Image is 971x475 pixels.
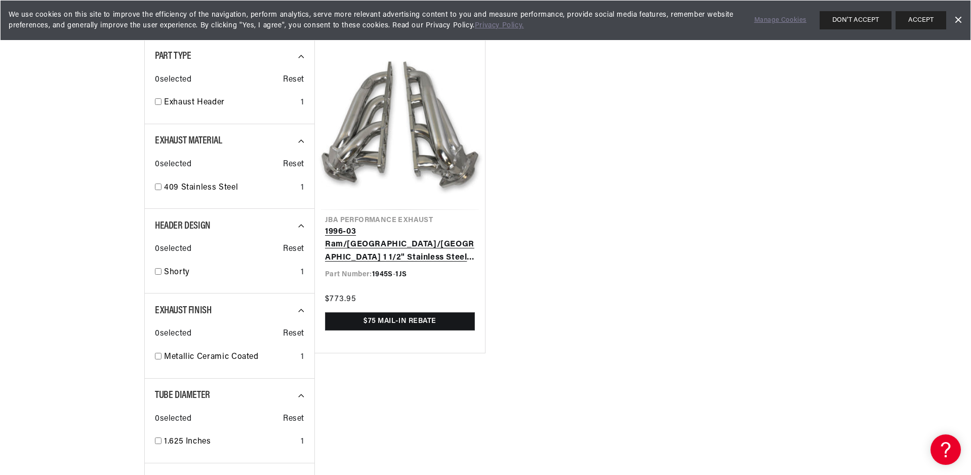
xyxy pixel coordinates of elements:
[164,96,297,109] a: Exhaust Header
[896,11,946,29] button: ACCEPT
[301,266,304,279] div: 1
[283,158,304,171] span: Reset
[155,51,191,61] span: Part Type
[283,74,304,87] span: Reset
[754,15,806,26] a: Manage Cookies
[283,327,304,341] span: Reset
[155,413,191,426] span: 0 selected
[155,136,222,146] span: Exhaust Material
[155,390,210,400] span: Tube Diameter
[155,74,191,87] span: 0 selected
[283,413,304,426] span: Reset
[475,22,524,29] a: Privacy Policy.
[155,221,211,231] span: Header Design
[950,13,965,28] a: Dismiss Banner
[155,306,211,316] span: Exhaust Finish
[164,181,297,195] a: 409 Stainless Steel
[283,243,304,256] span: Reset
[155,243,191,256] span: 0 selected
[155,327,191,341] span: 0 selected
[325,226,475,265] a: 1996-03 Ram/[GEOGRAPHIC_DATA]/[GEOGRAPHIC_DATA] 1 1/2" Stainless Steel Shorty Header with Metalli...
[301,96,304,109] div: 1
[301,435,304,449] div: 1
[301,181,304,195] div: 1
[164,351,297,364] a: Metallic Ceramic Coated
[164,435,297,449] a: 1.625 Inches
[301,351,304,364] div: 1
[164,266,297,279] a: Shorty
[155,158,191,171] span: 0 selected
[9,10,740,31] span: We use cookies on this site to improve the efficiency of the navigation, perform analytics, serve...
[820,11,892,29] button: DON'T ACCEPT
